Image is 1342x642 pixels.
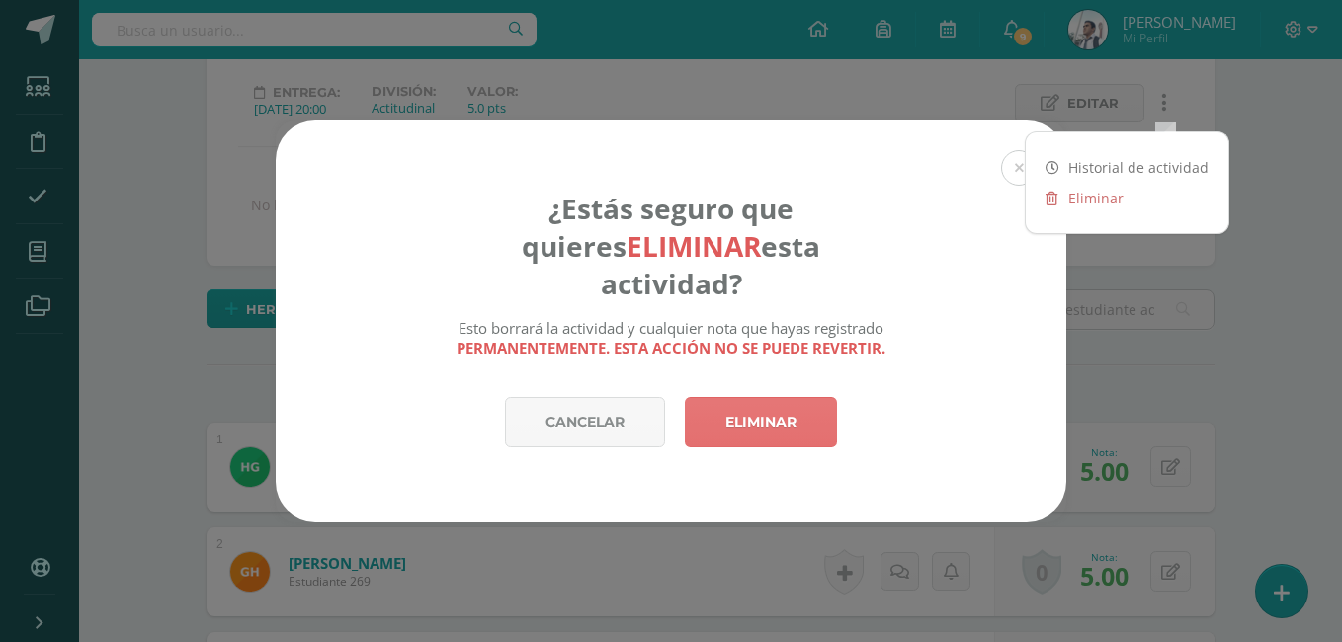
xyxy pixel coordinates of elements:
[627,227,761,265] strong: eliminar
[457,338,885,358] strong: permanentemente. Esta acción no se puede revertir.
[685,397,837,447] a: Eliminar
[505,397,665,447] a: Cancelar
[453,190,890,302] h4: ¿Estás seguro que quieres esta actividad?
[1001,150,1037,186] button: Close (Esc)
[453,318,890,358] div: Esto borrará la actividad y cualquier nota que hayas registrado
[1026,183,1228,213] a: Eliminar
[1026,152,1228,183] a: Historial de actividad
